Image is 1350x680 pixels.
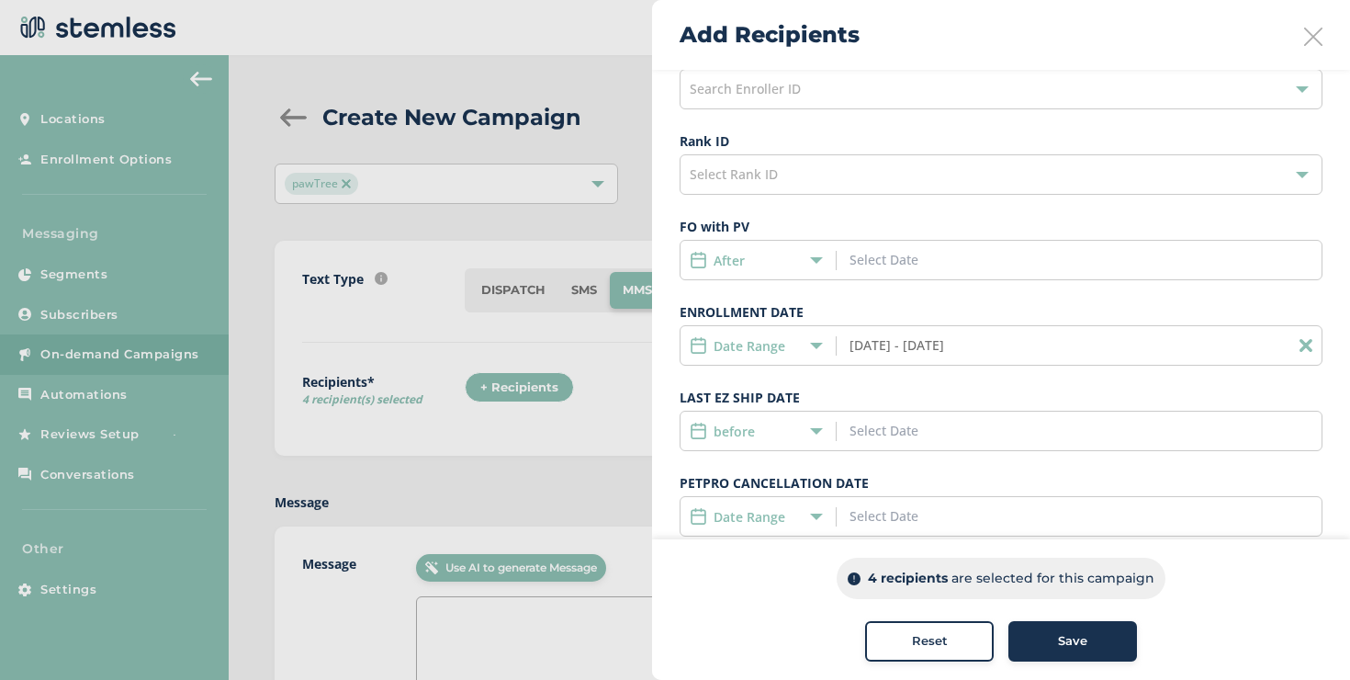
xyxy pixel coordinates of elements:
input: Select Date [849,250,1016,269]
label: Date Range [714,507,785,527]
label: ENROLLMENT DATE [680,302,1322,322]
label: Rank ID [680,131,1322,151]
input: Select Date [849,335,1016,355]
span: Search Enroller ID [690,80,801,97]
label: before [714,422,755,441]
button: Save [1008,621,1137,662]
label: FO with PV [680,217,1322,236]
h2: Add Recipients [680,18,860,51]
label: LAST EZ SHIP DATE [680,388,1322,407]
span: Select Rank ID [690,165,778,183]
img: icon-info-dark-48f6c5f3.svg [848,572,861,585]
span: Save [1058,632,1087,651]
label: PETPRO CANCELLATION DATE [680,473,1322,493]
input: Select Date [849,421,1016,440]
iframe: Chat Widget [1258,592,1350,680]
p: are selected for this campaign [951,569,1154,588]
button: Reset [865,621,994,662]
label: After [714,251,745,270]
p: 4 recipients [868,569,948,588]
label: Date Range [714,336,785,356]
span: Reset [912,632,948,651]
input: Select Date [849,506,1016,526]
